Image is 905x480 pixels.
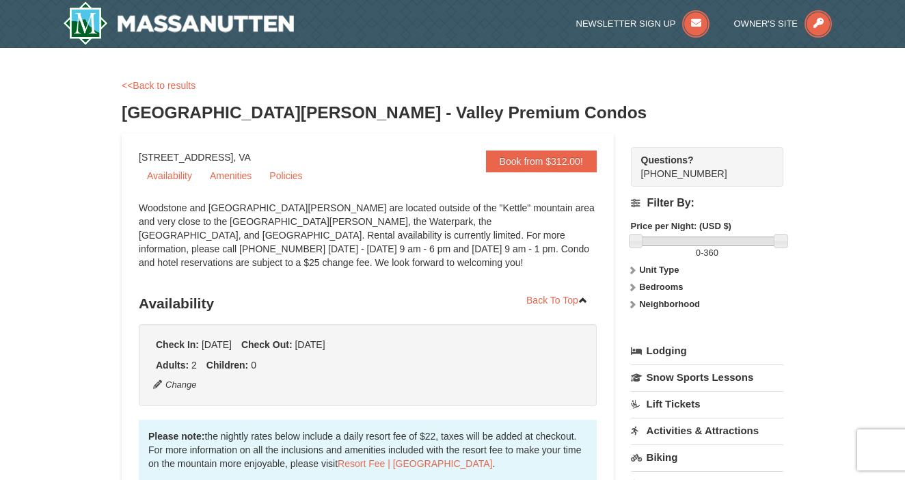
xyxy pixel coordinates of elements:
a: Back To Top [517,290,597,310]
strong: Children: [206,360,248,371]
a: Activities & Attractions [631,418,783,443]
a: Amenities [202,165,260,186]
button: Change [152,377,198,392]
a: Snow Sports Lessons [631,364,783,390]
strong: Check Out: [241,339,293,350]
a: Resort Fee | [GEOGRAPHIC_DATA] [338,458,492,469]
a: Lodging [631,338,783,363]
a: <<Back to results [122,80,195,91]
label: - [631,246,783,260]
img: Massanutten Resort Logo [63,1,294,45]
h4: Filter By: [631,197,783,209]
h3: Availability [139,290,597,317]
a: Newsletter Sign Up [576,18,710,29]
div: the nightly rates below include a daily resort fee of $22, taxes will be added at checkout. For m... [139,420,597,480]
a: Owner's Site [734,18,833,29]
strong: Bedrooms [639,282,683,292]
a: Biking [631,444,783,470]
span: 0 [251,360,256,371]
strong: Neighborhood [639,299,700,309]
span: [PHONE_NUMBER] [641,153,759,179]
span: Owner's Site [734,18,798,29]
h3: [GEOGRAPHIC_DATA][PERSON_NAME] - Valley Premium Condos [122,99,783,126]
span: [DATE] [202,339,232,350]
a: Policies [261,165,310,186]
strong: Check In: [156,339,199,350]
a: Lift Tickets [631,391,783,416]
span: Newsletter Sign Up [576,18,676,29]
strong: Price per Night: (USD $) [631,221,731,231]
strong: Unit Type [639,265,679,275]
strong: Adults: [156,360,189,371]
a: Availability [139,165,200,186]
a: Massanutten Resort [63,1,294,45]
div: Woodstone and [GEOGRAPHIC_DATA][PERSON_NAME] are located outside of the "Kettle" mountain area an... [139,201,597,283]
span: 0 [696,248,701,258]
span: 2 [191,360,197,371]
span: [DATE] [295,339,325,350]
strong: Please note: [148,431,204,442]
a: Book from $312.00! [486,150,597,172]
span: 360 [703,248,718,258]
strong: Questions? [641,155,694,165]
